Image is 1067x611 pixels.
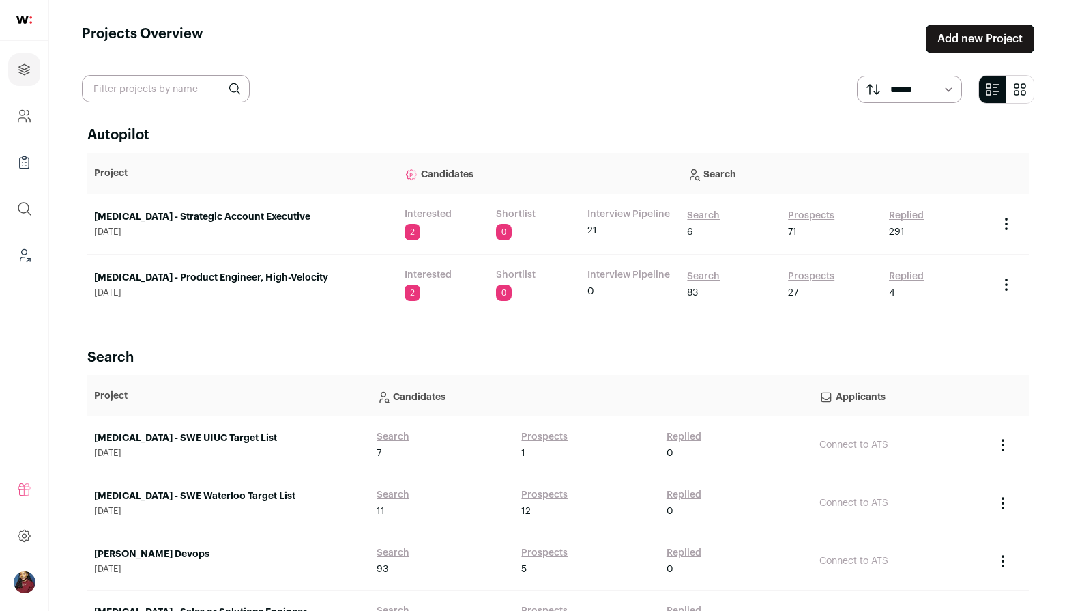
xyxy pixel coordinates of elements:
a: Search [377,488,409,502]
p: Applicants [819,382,981,410]
a: Interested [405,268,452,282]
a: Interview Pipeline [587,268,670,282]
a: [PERSON_NAME] Devops [94,548,363,561]
span: 4 [889,286,895,300]
a: [MEDICAL_DATA] - SWE UIUC Target List [94,431,363,445]
span: [DATE] [94,287,391,298]
span: [DATE] [94,227,391,238]
a: Search [377,546,409,560]
a: Shortlist [496,268,536,282]
a: [MEDICAL_DATA] - Product Engineer, High-Velocity [94,271,391,285]
p: Candidates [405,160,673,187]
a: Interested [405,208,452,221]
span: 7 [377,446,381,460]
span: 291 [889,225,905,239]
span: 0 [667,446,673,460]
p: Project [94,167,391,180]
a: Replied [667,488,701,502]
a: Connect to ATS [819,556,888,566]
a: Search [687,270,720,283]
p: Candidates [377,382,806,410]
span: 12 [521,505,531,518]
h2: Autopilot [87,126,1029,145]
a: Connect to ATS [819,440,888,450]
span: 83 [687,286,698,300]
span: 0 [496,285,512,301]
span: [DATE] [94,448,363,459]
span: 6 [687,225,693,239]
span: 71 [788,225,797,239]
a: Connect to ATS [819,498,888,508]
a: [MEDICAL_DATA] - SWE Waterloo Target List [94,489,363,503]
a: Add new Project [926,25,1034,53]
h1: Projects Overview [82,25,203,53]
a: Replied [667,546,701,560]
a: Replied [889,209,924,223]
span: 0 [587,285,594,298]
a: Shortlist [496,208,536,221]
span: 2 [405,285,420,301]
a: Company Lists [8,146,40,179]
span: 0 [496,224,512,240]
a: [MEDICAL_DATA] - Strategic Account Executive [94,210,391,224]
span: 93 [377,563,388,576]
a: Prospects [521,546,568,560]
p: Search [687,160,984,187]
span: [DATE] [94,564,363,575]
button: Open dropdown [14,571,35,593]
button: Project Actions [998,276,1014,293]
button: Project Actions [995,553,1011,569]
h2: Search [87,348,1029,367]
a: Projects [8,53,40,86]
a: Replied [667,430,701,444]
span: 2 [405,224,420,240]
a: Replied [889,270,924,283]
p: Project [94,389,363,403]
span: 0 [667,563,673,576]
img: 10010497-medium_jpg [14,571,35,593]
a: Prospects [788,209,834,223]
input: Filter projects by name [82,75,250,102]
a: Leads (Backoffice) [8,239,40,272]
a: Interview Pipeline [587,208,670,221]
button: Project Actions [995,495,1011,511]
img: wellfound-shorthand-0d5821cbd27db2630d0214b213865d53afaa358527fdda9d0ea32b1df1b89c2c.svg [16,16,32,24]
button: Project Actions [995,437,1011,453]
a: Prospects [521,430,568,444]
a: Search [687,209,720,223]
a: Prospects [788,270,834,283]
span: 27 [788,286,798,300]
a: Prospects [521,488,568,502]
span: 0 [667,505,673,518]
span: 11 [377,505,385,518]
button: Project Actions [998,216,1014,232]
a: Company and ATS Settings [8,100,40,132]
span: 1 [521,446,525,460]
a: Search [377,430,409,444]
span: 21 [587,224,597,238]
span: [DATE] [94,506,363,517]
span: 5 [521,563,527,576]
